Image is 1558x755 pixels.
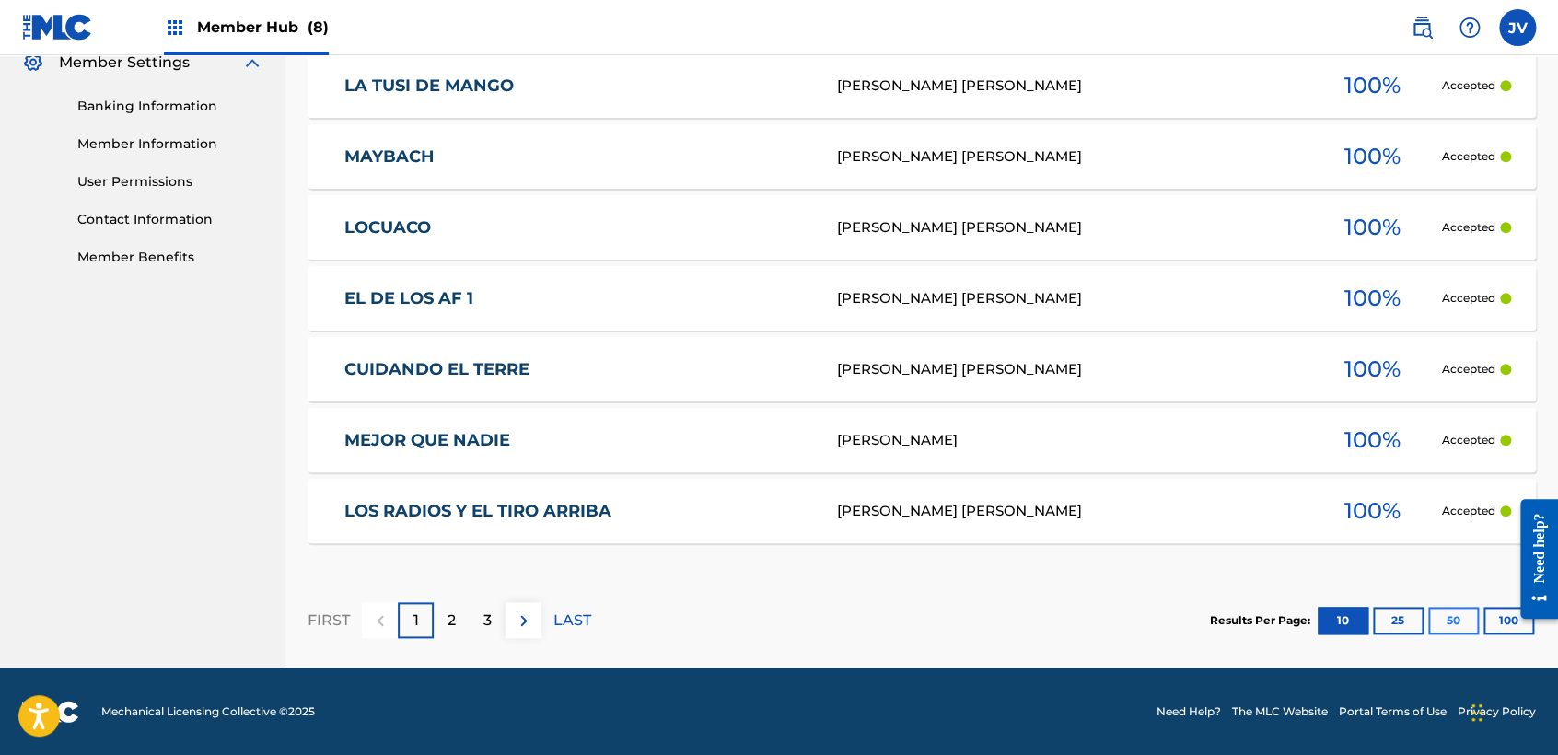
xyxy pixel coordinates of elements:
img: right [513,610,535,632]
a: MEJOR QUE NADIE [344,430,811,451]
a: Contact Information [77,210,263,229]
a: The MLC Website [1232,703,1328,720]
p: Accepted [1441,77,1494,94]
img: search [1411,17,1433,39]
div: User Menu [1499,9,1536,46]
div: [PERSON_NAME] [PERSON_NAME] [836,359,1303,380]
img: Top Rightsholders [164,17,186,39]
div: [PERSON_NAME] [PERSON_NAME] [836,75,1303,97]
span: Mechanical Licensing Collective © 2025 [101,703,315,720]
div: Widget de chat [1466,667,1558,755]
p: Accepted [1441,503,1494,519]
a: Member Benefits [77,248,263,267]
div: [PERSON_NAME] [PERSON_NAME] [836,288,1303,309]
span: 100 % [1344,140,1401,173]
span: Member Settings [59,52,190,74]
p: 2 [448,610,456,632]
a: MAYBACH [344,146,811,168]
p: 3 [483,610,492,632]
span: (8) [308,18,329,36]
a: LA TUSI DE MANGO [344,75,811,97]
p: FIRST [308,610,350,632]
a: Member Information [77,134,263,154]
a: Need Help? [1157,703,1221,720]
p: LAST [553,610,591,632]
img: MLC Logo [22,14,93,41]
a: CUIDANDO EL TERRE [344,359,811,380]
span: Member Hub [197,17,329,38]
button: 100 [1483,607,1534,634]
span: 100 % [1344,424,1401,457]
button: 10 [1318,607,1368,634]
p: Accepted [1441,361,1494,377]
iframe: Chat Widget [1466,667,1558,755]
img: logo [22,701,79,723]
p: Accepted [1441,148,1494,165]
div: [PERSON_NAME] [PERSON_NAME] [836,501,1303,522]
span: 100 % [1344,353,1401,386]
img: Member Settings [22,52,44,74]
p: Accepted [1441,290,1494,307]
div: [PERSON_NAME] [PERSON_NAME] [836,146,1303,168]
span: 100 % [1344,211,1401,244]
a: Portal Terms of Use [1339,703,1447,720]
button: 50 [1428,607,1479,634]
p: Accepted [1441,432,1494,448]
p: 1 [413,610,419,632]
img: expand [241,52,263,74]
div: Arrastrar [1471,685,1482,740]
div: [PERSON_NAME] [836,430,1303,451]
span: 100 % [1344,494,1401,528]
p: Accepted [1441,219,1494,236]
a: LOS RADIOS Y EL TIRO ARRIBA [344,501,811,522]
div: Help [1451,9,1488,46]
a: Banking Information [77,97,263,116]
a: User Permissions [77,172,263,192]
img: help [1459,17,1481,39]
a: LOCUACO [344,217,811,238]
a: EL DE LOS AF 1 [344,288,811,309]
div: [PERSON_NAME] [PERSON_NAME] [836,217,1303,238]
a: Privacy Policy [1458,703,1536,720]
a: Public Search [1403,9,1440,46]
button: 25 [1373,607,1424,634]
p: Results Per Page: [1210,612,1315,629]
span: 100 % [1344,282,1401,315]
span: 100 % [1344,69,1401,102]
iframe: Resource Center [1506,485,1558,633]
